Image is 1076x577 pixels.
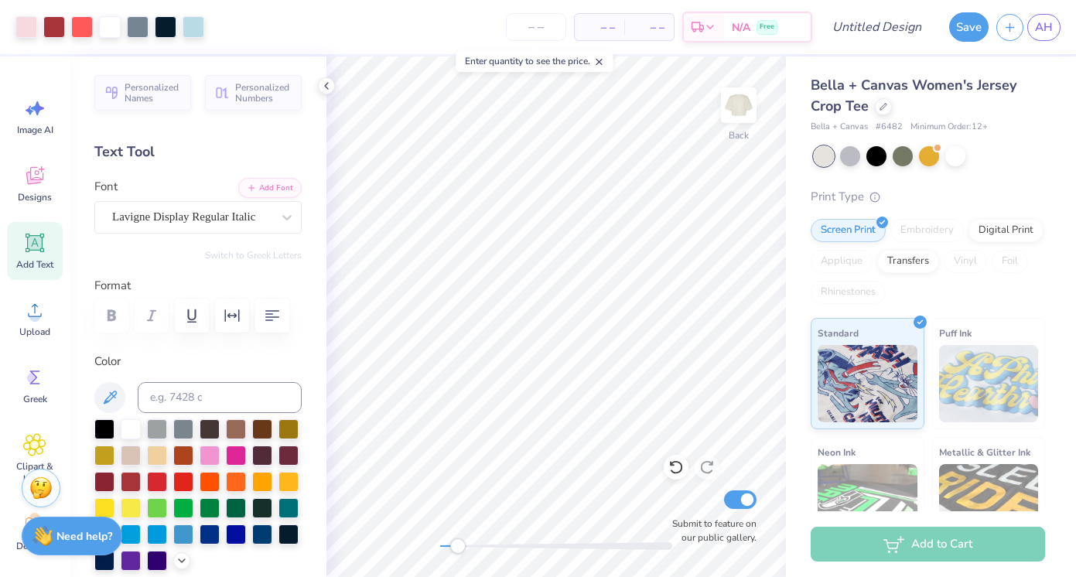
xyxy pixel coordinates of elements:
label: Submit to feature on our public gallery. [664,517,757,545]
span: Standard [818,325,859,341]
span: Puff Ink [939,325,972,341]
div: Accessibility label [450,538,466,554]
div: Back [729,128,749,142]
button: Personalized Numbers [205,75,302,111]
img: Neon Ink [818,464,917,541]
div: Print Type [811,188,1045,206]
div: Text Tool [94,142,302,162]
span: Image AI [17,124,53,136]
input: Untitled Design [820,12,934,43]
span: AH [1035,19,1053,36]
span: Personalized Names [125,82,182,104]
span: – – [634,19,664,36]
span: Designs [18,191,52,203]
label: Format [94,277,302,295]
div: Transfers [877,250,939,273]
img: Metallic & Glitter Ink [939,464,1039,541]
div: Embroidery [890,219,964,242]
div: Digital Print [968,219,1044,242]
span: Neon Ink [818,444,856,460]
img: Puff Ink [939,345,1039,422]
span: Decorate [16,540,53,552]
span: Bella + Canvas [811,121,868,134]
span: Personalized Numbers [235,82,292,104]
a: AH [1027,14,1061,41]
span: Add Text [16,258,53,271]
button: Save [949,12,989,42]
span: Metallic & Glitter Ink [939,444,1030,460]
span: Bella + Canvas Women's Jersey Crop Tee [811,76,1016,115]
div: Vinyl [944,250,987,273]
div: Applique [811,250,873,273]
span: Minimum Order: 12 + [910,121,988,134]
strong: Need help? [56,529,112,544]
div: Foil [992,250,1028,273]
span: – – [584,19,615,36]
img: Standard [818,345,917,422]
div: Rhinestones [811,281,886,304]
label: Color [94,353,302,370]
span: Clipart & logos [9,460,60,485]
span: Free [760,22,774,32]
span: Greek [23,393,47,405]
div: Screen Print [811,219,886,242]
button: Switch to Greek Letters [205,249,302,261]
span: # 6482 [876,121,903,134]
input: e.g. 7428 c [138,382,302,413]
div: Enter quantity to see the price. [456,50,613,72]
input: – – [506,13,566,41]
span: N/A [732,19,750,36]
label: Font [94,178,118,196]
img: Back [723,90,754,121]
button: Personalized Names [94,75,191,111]
button: Add Font [238,178,302,198]
span: Upload [19,326,50,338]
